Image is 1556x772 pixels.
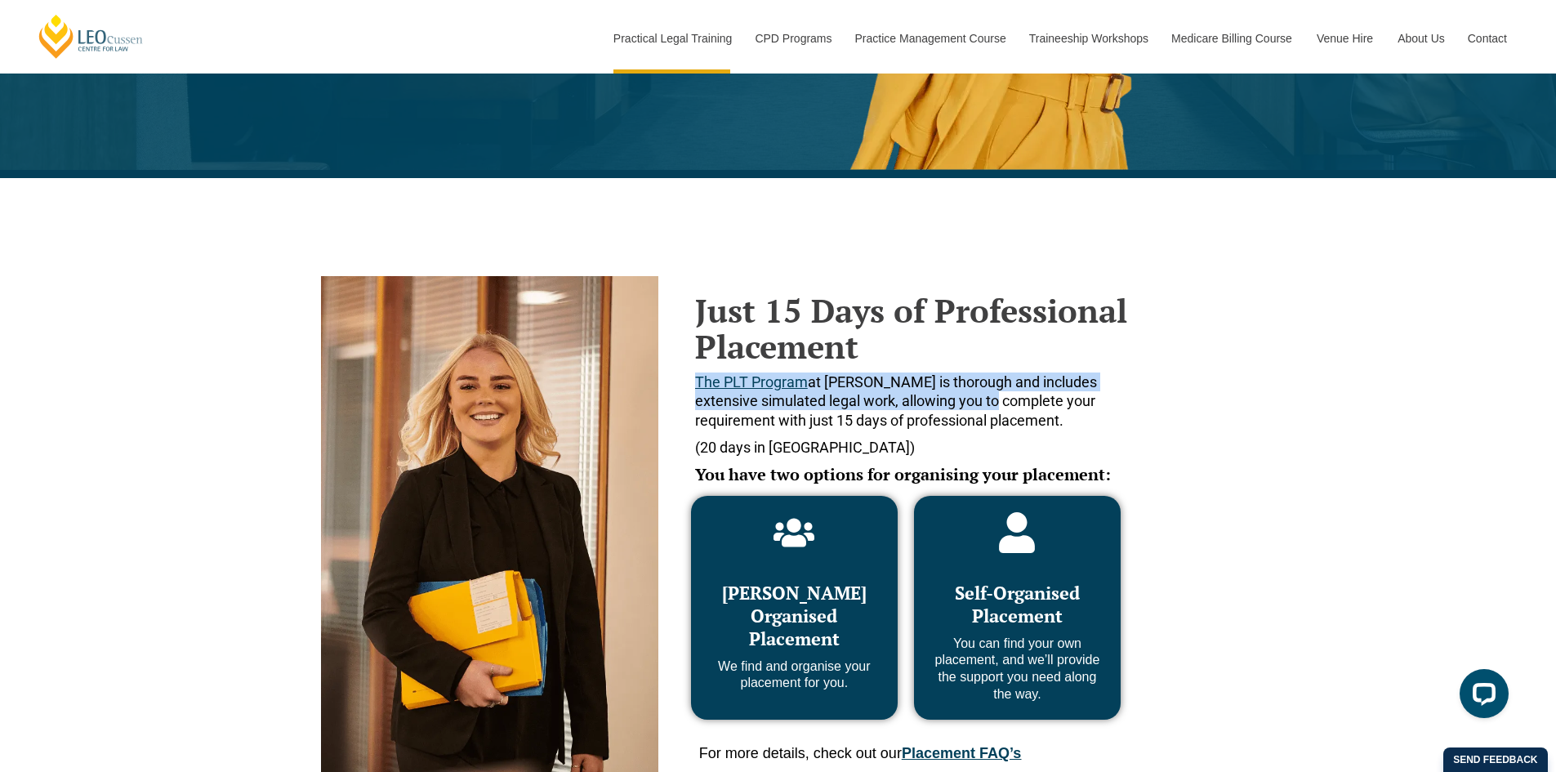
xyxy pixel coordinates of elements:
a: Practice Management Course [843,3,1017,74]
span: (20 days in [GEOGRAPHIC_DATA]) [695,439,915,456]
a: The PLT Program [695,373,808,390]
a: Practical Legal Training [601,3,743,74]
a: About Us [1385,3,1456,74]
span: at [PERSON_NAME] is thorough and includes extensive simulated legal work, allowing you to complet... [695,373,1097,429]
a: Medicare Billing Course [1159,3,1304,74]
a: Venue Hire [1304,3,1385,74]
a: [PERSON_NAME] Centre for Law [37,13,145,60]
a: Traineeship Workshops [1017,3,1159,74]
iframe: LiveChat chat widget [1447,663,1515,731]
a: Placement FAQ’s [902,745,1021,761]
a: Contact [1456,3,1519,74]
p: We find and organise your placement for you. [707,658,881,693]
span: For more details, check out our [699,745,1022,761]
span: [PERSON_NAME] Organised Placement [722,581,867,650]
span: You have two options for organising your placement: [695,463,1111,485]
strong: Just 15 Days of Professional Placement [695,288,1127,368]
span: Self-Organised Placement [955,581,1080,627]
a: CPD Programs [742,3,842,74]
p: You can find your own placement, and we’ll provide the support you need along the way. [930,636,1104,703]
